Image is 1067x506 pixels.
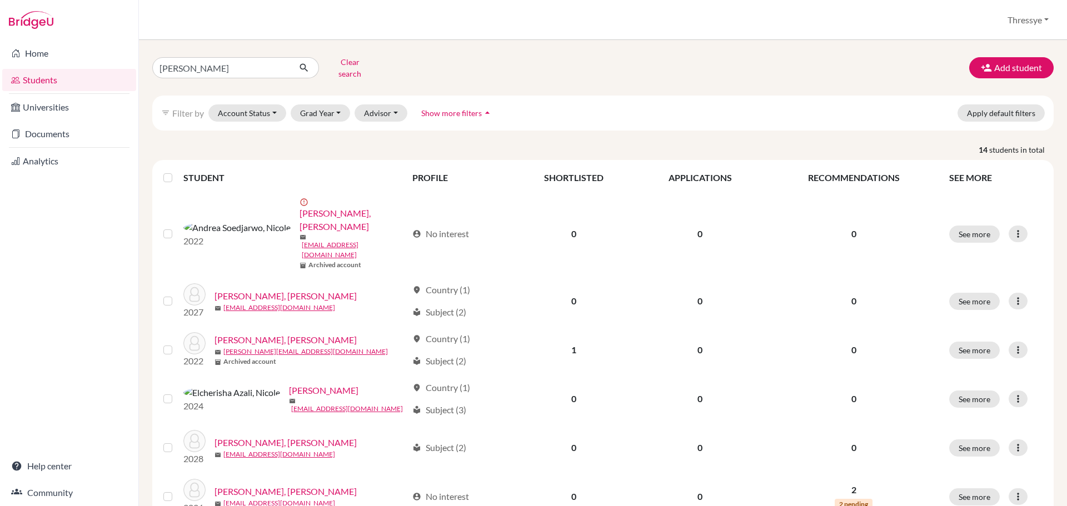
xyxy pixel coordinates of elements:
button: Apply default filters [958,104,1045,122]
button: Clear search [319,53,381,82]
span: mail [215,349,221,355]
span: mail [300,234,306,241]
td: 0 [512,277,635,325]
div: Country (1) [412,332,470,345]
a: Documents [2,123,136,145]
a: [PERSON_NAME] [289,384,358,397]
i: arrow_drop_up [482,107,493,118]
th: PROFILE [406,164,512,191]
p: 0 [772,343,936,357]
button: See more [949,439,1000,457]
a: Help center [2,455,136,477]
td: 0 [635,374,765,423]
a: [PERSON_NAME], [PERSON_NAME] [215,485,357,498]
div: No interest [412,490,469,503]
span: mail [215,305,221,312]
th: STUDENT [183,164,406,191]
span: local_library [412,405,421,414]
img: Faith Tedjosoesilo, Nicole [183,430,206,452]
span: error_outline [300,198,311,207]
button: Grad Year [291,104,351,122]
img: Fausta Halim, Nicole [183,479,206,501]
span: location_on [412,383,421,392]
td: 0 [512,423,635,472]
span: Show more filters [421,108,482,118]
a: [PERSON_NAME], [PERSON_NAME] [215,289,357,303]
a: Analytics [2,150,136,172]
th: SHORTLISTED [512,164,635,191]
img: Elcherisha Azali, Nicole [183,386,280,399]
div: Subject (2) [412,354,466,368]
span: inventory_2 [215,359,221,365]
p: 2024 [183,399,280,413]
a: [EMAIL_ADDRESS][DOMAIN_NAME] [291,404,403,414]
a: [PERSON_NAME], [PERSON_NAME] [300,207,407,233]
img: Angelynn Koestiono, Nicole [183,283,206,305]
button: See more [949,488,1000,505]
button: See more [949,293,1000,310]
button: Account Status [208,104,286,122]
th: SEE MORE [943,164,1049,191]
i: filter_list [161,108,170,117]
td: 1 [512,325,635,374]
div: Country (1) [412,283,470,297]
button: See more [949,390,1000,408]
span: local_library [412,357,421,365]
p: 2022 [183,354,206,368]
th: RECOMMENDATIONS [765,164,943,191]
img: Bridge-U [9,11,53,29]
div: Subject (3) [412,403,466,417]
a: [EMAIL_ADDRESS][DOMAIN_NAME] [223,449,335,459]
span: Filter by [172,108,204,118]
p: 0 [772,441,936,454]
button: Thressye [1003,9,1054,31]
button: Show more filtersarrow_drop_up [412,104,502,122]
a: Universities [2,96,136,118]
img: Andrea Soedjarwo, Nicole [183,221,291,234]
span: account_circle [412,492,421,501]
a: [EMAIL_ADDRESS][DOMAIN_NAME] [223,303,335,313]
span: location_on [412,334,421,343]
td: 0 [512,374,635,423]
b: Archived account [308,260,361,270]
span: inventory_2 [300,262,306,269]
p: 0 [772,294,936,308]
a: [PERSON_NAME], [PERSON_NAME] [215,333,357,347]
span: location_on [412,285,421,294]
span: local_library [412,443,421,452]
p: 2022 [183,234,291,248]
strong: 14 [979,144,989,156]
input: Find student by name... [152,57,290,78]
a: Community [2,482,136,504]
button: Add student [969,57,1054,78]
th: APPLICATIONS [635,164,765,191]
td: 0 [635,423,765,472]
button: See more [949,226,1000,243]
span: local_library [412,308,421,317]
b: Archived account [223,357,276,367]
a: [PERSON_NAME][EMAIL_ADDRESS][DOMAIN_NAME] [223,347,388,357]
span: students in total [989,144,1054,156]
span: mail [215,452,221,458]
td: 0 [635,325,765,374]
div: Subject (2) [412,305,466,319]
p: 0 [772,392,936,405]
div: Subject (2) [412,441,466,454]
a: [EMAIL_ADDRESS][DOMAIN_NAME] [302,240,407,260]
p: 0 [772,227,936,241]
span: account_circle [412,229,421,238]
button: Advisor [355,104,407,122]
img: Ashley Pramoko, nicole [183,332,206,354]
a: [PERSON_NAME], [PERSON_NAME] [215,436,357,449]
a: Home [2,42,136,64]
td: 0 [512,191,635,277]
p: 2028 [183,452,206,465]
td: 0 [635,191,765,277]
button: See more [949,342,1000,359]
div: Country (1) [412,381,470,394]
a: Students [2,69,136,91]
div: No interest [412,227,469,241]
p: 2027 [183,305,206,319]
span: mail [289,398,296,404]
td: 0 [635,277,765,325]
